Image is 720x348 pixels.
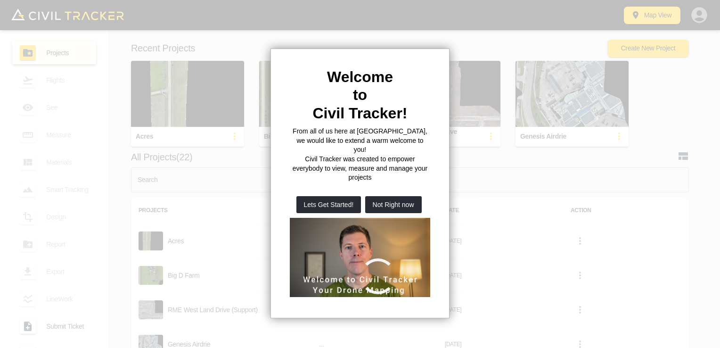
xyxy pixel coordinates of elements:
[290,104,430,122] h2: Civil Tracker!
[290,68,430,86] h2: Welcome
[365,196,422,213] button: Not Right now
[290,127,430,155] p: From all of us here at [GEOGRAPHIC_DATA], we would like to extend a warm welcome to you!
[296,196,361,213] button: Lets Get Started!
[290,86,430,104] h2: to
[290,155,430,182] p: Civil Tracker was created to empower everybody to view, measure and manage your projects
[290,218,430,297] iframe: Welcome to Civil Tracker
